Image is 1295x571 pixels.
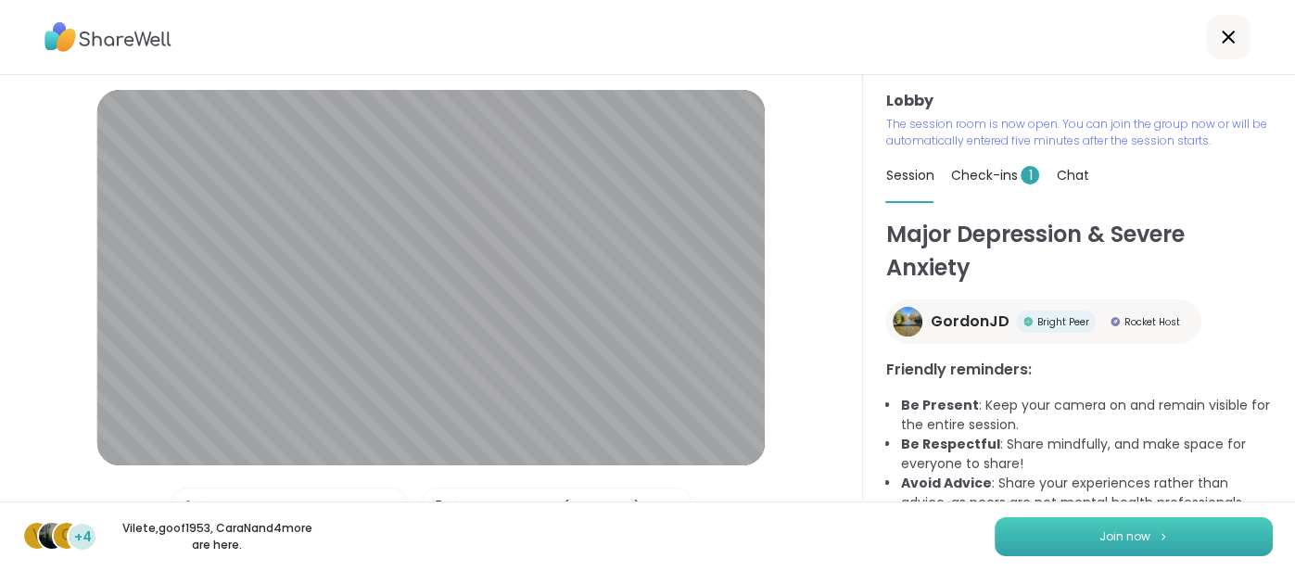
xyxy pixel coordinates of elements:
span: | [454,489,459,526]
span: GordonJD [930,311,1009,333]
b: Be Present [900,396,978,414]
p: The session room is now open. You can join the group now or will be automatically entered five mi... [885,116,1273,149]
li: : Keep your camera on and remain visible for the entire session. [900,396,1273,435]
a: GordonJDGordonJDBright PeerBright PeerRocket HostRocket Host [885,299,1201,344]
li: : Share mindfully, and make space for everyone to share! [900,435,1273,474]
img: Rocket Host [1111,317,1120,326]
div: Default - Internal Mic [218,498,356,517]
li: : Share your experiences rather than advice, as peers are not mental health professionals. [900,474,1273,513]
b: Be Respectful [900,435,999,453]
h3: Lobby [885,90,1273,112]
h3: Friendly reminders: [885,359,1273,381]
img: GordonJD [893,307,922,336]
span: Session [885,166,933,184]
span: 1 [1021,166,1039,184]
img: ShareWell Logo [44,16,171,58]
img: Microphone [180,489,197,526]
img: Camera [430,489,447,526]
span: V [32,524,43,548]
p: Vilete , goof1953 , CaraN and 4 more are here. [113,520,321,553]
span: Check-ins [950,166,1039,184]
h1: Major Depression & Severe Anxiety [885,218,1273,285]
img: Bright Peer [1023,317,1033,326]
button: Join now [995,517,1273,556]
img: ShareWell Logomark [1158,531,1169,541]
img: goof1953 [39,523,65,549]
b: Avoid Advice [900,474,991,492]
span: C [61,524,73,548]
span: Bright Peer [1036,315,1088,329]
span: Rocket Host [1124,315,1179,329]
span: Join now [1099,528,1150,545]
span: +4 [74,527,92,547]
span: | [204,489,209,526]
span: Chat [1056,166,1088,184]
div: Front Camera (04f2:b755) [468,498,641,517]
